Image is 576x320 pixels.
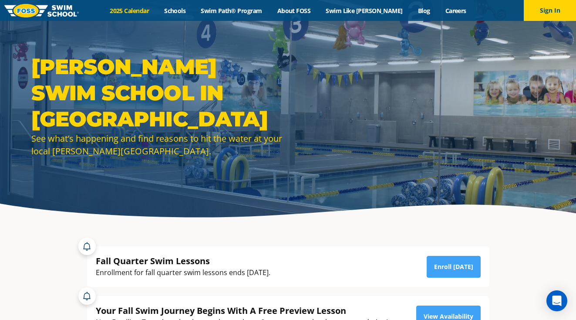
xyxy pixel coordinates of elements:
a: Schools [157,7,193,15]
a: Swim Like [PERSON_NAME] [318,7,411,15]
img: FOSS Swim School Logo [4,4,79,17]
a: Enroll [DATE] [427,256,481,278]
div: Fall Quarter Swim Lessons [96,255,270,267]
div: See what’s happening and find reasons to hit the water at your local [PERSON_NAME][GEOGRAPHIC_DATA]. [31,132,284,157]
a: Swim Path® Program [193,7,269,15]
a: 2025 Calendar [102,7,157,15]
div: Open Intercom Messenger [546,290,567,311]
div: Your Fall Swim Journey Begins With A Free Preview Lesson [96,305,388,317]
a: Blog [410,7,438,15]
a: About FOSS [269,7,318,15]
a: Careers [438,7,474,15]
div: Enrollment for fall quarter swim lessons ends [DATE]. [96,267,270,279]
h1: [PERSON_NAME] Swim School in [GEOGRAPHIC_DATA] [31,54,284,132]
